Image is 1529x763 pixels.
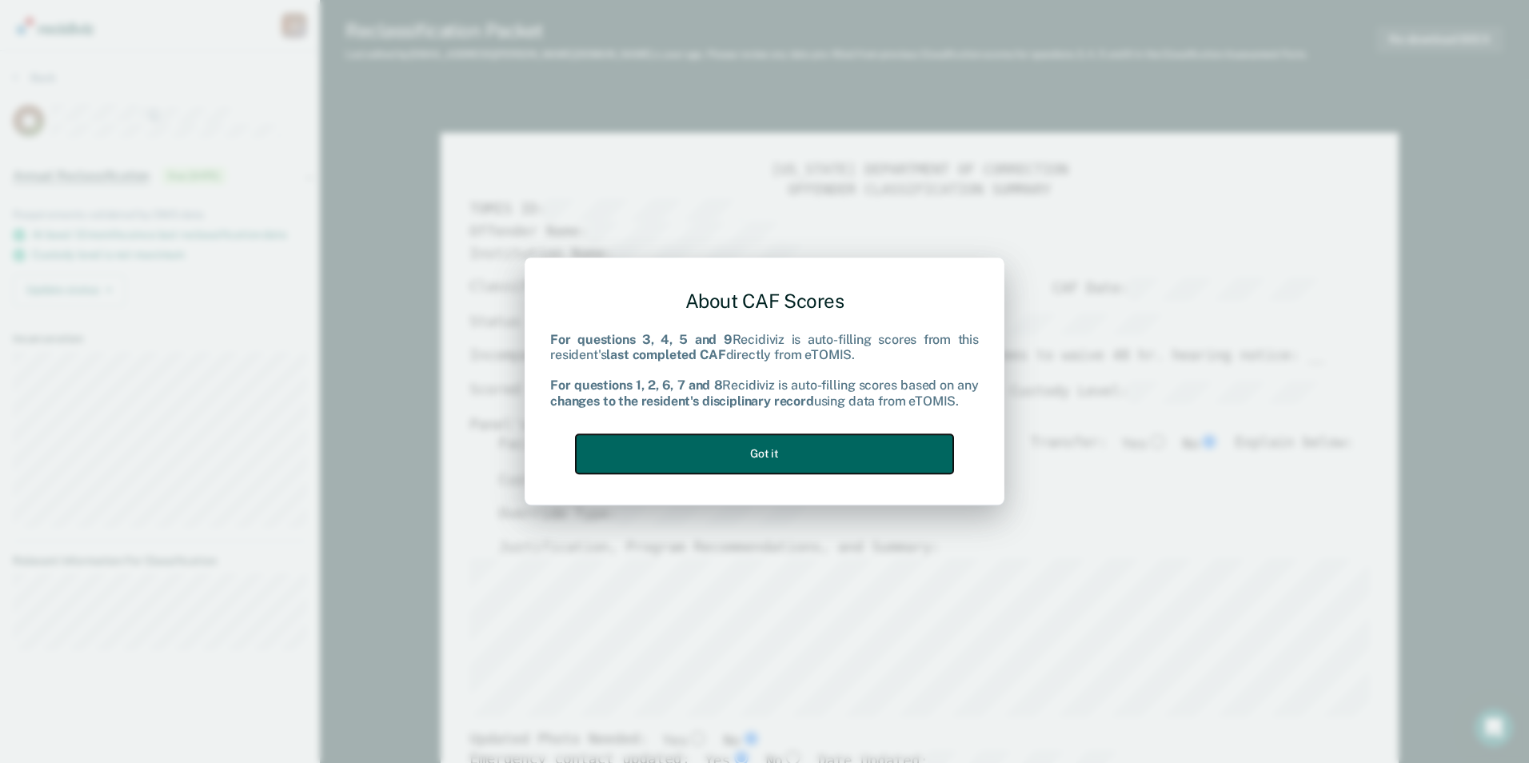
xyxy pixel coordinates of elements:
[606,347,725,362] b: last completed CAF
[550,378,722,393] b: For questions 1, 2, 6, 7 and 8
[550,277,979,326] div: About CAF Scores
[550,332,979,409] div: Recidiviz is auto-filling scores from this resident's directly from eTOMIS. Recidiviz is auto-fil...
[550,332,733,347] b: For questions 3, 4, 5 and 9
[576,434,953,473] button: Got it
[550,393,814,409] b: changes to the resident's disciplinary record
